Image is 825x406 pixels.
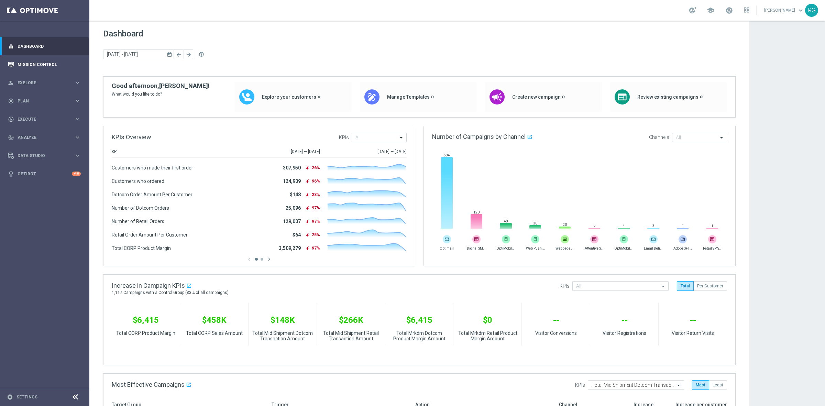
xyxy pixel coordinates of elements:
[8,43,14,50] i: equalizer
[8,171,81,177] button: lightbulb Optibot +10
[8,62,81,67] button: Mission Control
[763,5,805,15] a: [PERSON_NAME]keyboard_arrow_down
[74,116,81,122] i: keyboard_arrow_right
[8,98,14,104] i: gps_fixed
[707,7,714,14] span: school
[16,395,37,399] a: Settings
[8,37,81,55] div: Dashboard
[8,116,14,122] i: play_circle_outline
[74,98,81,104] i: keyboard_arrow_right
[8,153,81,158] button: Data Studio keyboard_arrow_right
[8,116,74,122] div: Execute
[8,98,74,104] div: Plan
[18,55,81,74] a: Mission Control
[8,134,14,141] i: track_changes
[72,172,81,176] div: +10
[74,134,81,141] i: keyboard_arrow_right
[8,55,81,74] div: Mission Control
[18,81,74,85] span: Explore
[18,99,74,103] span: Plan
[797,7,804,14] span: keyboard_arrow_down
[8,80,14,86] i: person_search
[8,117,81,122] button: play_circle_outline Execute keyboard_arrow_right
[74,79,81,86] i: keyboard_arrow_right
[18,154,74,158] span: Data Studio
[805,4,818,17] div: RG
[8,171,14,177] i: lightbulb
[8,80,81,86] button: person_search Explore keyboard_arrow_right
[18,37,81,55] a: Dashboard
[74,152,81,159] i: keyboard_arrow_right
[8,98,81,104] button: gps_fixed Plan keyboard_arrow_right
[8,44,81,49] button: equalizer Dashboard
[18,165,72,183] a: Optibot
[8,80,74,86] div: Explore
[8,165,81,183] div: Optibot
[8,134,74,141] div: Analyze
[8,135,81,140] button: track_changes Analyze keyboard_arrow_right
[18,135,74,140] span: Analyze
[8,153,74,159] div: Data Studio
[7,394,13,400] i: settings
[18,117,74,121] span: Execute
